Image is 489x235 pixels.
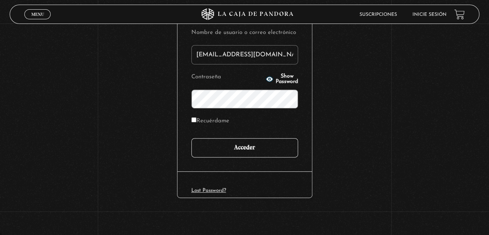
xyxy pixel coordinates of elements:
[29,19,47,24] span: Cerrar
[191,188,226,193] a: Lost Password?
[191,117,196,122] input: Recuérdame
[360,12,397,17] a: Suscripciones
[412,12,446,17] a: Inicie sesión
[191,71,264,83] label: Contraseña
[276,74,298,85] span: Show Password
[31,12,44,17] span: Menu
[191,138,298,157] input: Acceder
[266,74,298,85] button: Show Password
[191,115,229,127] label: Recuérdame
[454,9,465,20] a: View your shopping cart
[191,27,298,39] label: Nombre de usuario o correo electrónico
